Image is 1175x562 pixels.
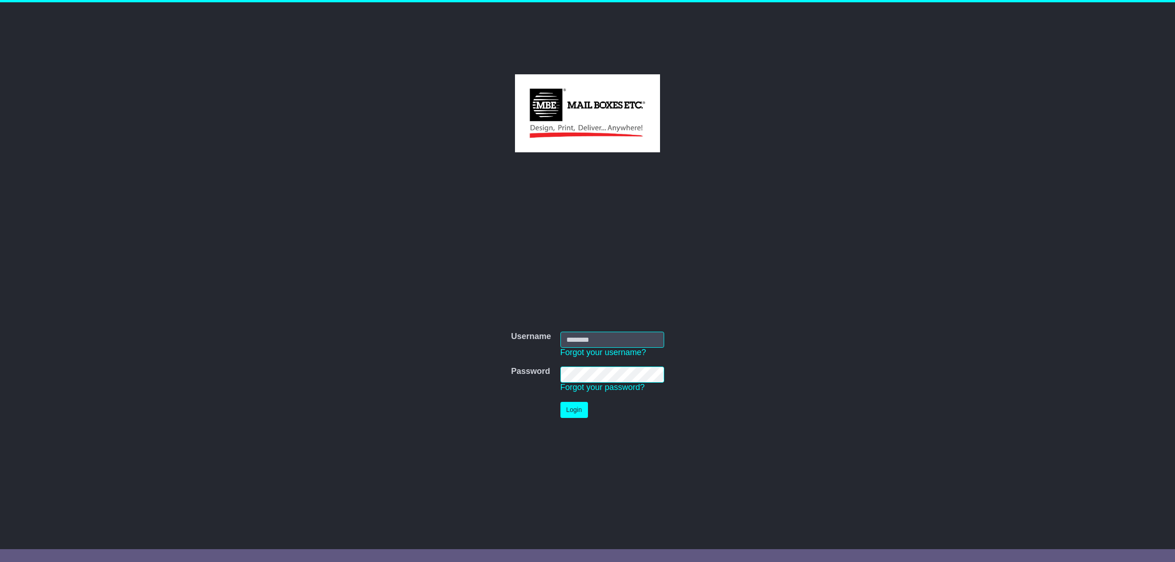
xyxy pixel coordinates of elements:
[560,383,645,392] a: Forgot your password?
[560,402,588,418] button: Login
[515,74,660,152] img: MBE Australia
[511,367,550,377] label: Password
[511,332,551,342] label: Username
[560,348,646,357] a: Forgot your username?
